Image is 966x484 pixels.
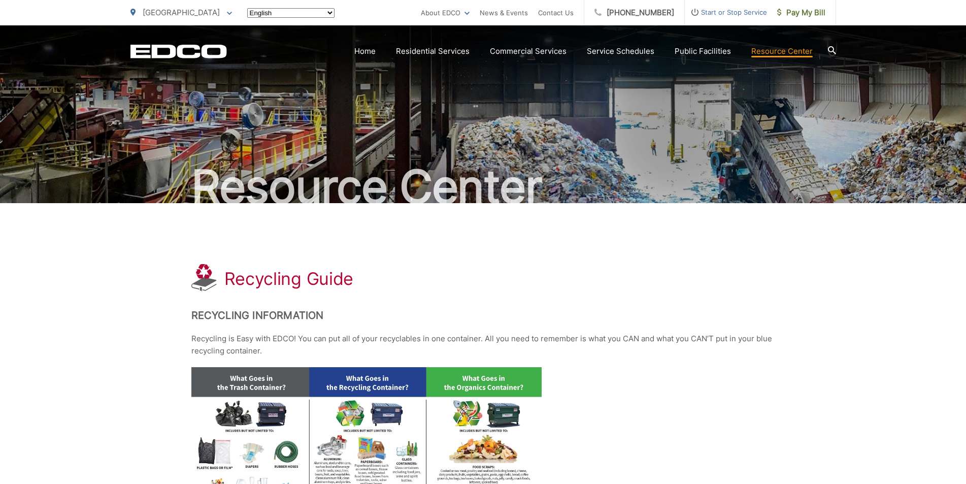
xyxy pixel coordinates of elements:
[751,45,813,57] a: Resource Center
[354,45,376,57] a: Home
[130,162,836,212] h2: Resource Center
[777,7,825,19] span: Pay My Bill
[191,333,775,357] p: Recycling is Easy with EDCO! You can put all of your recyclables in one container. All you need t...
[143,8,220,17] span: [GEOGRAPHIC_DATA]
[490,45,567,57] a: Commercial Services
[480,7,528,19] a: News & Events
[247,8,335,18] select: Select a language
[130,44,227,58] a: EDCD logo. Return to the homepage.
[191,309,775,321] h2: Recycling Information
[675,45,731,57] a: Public Facilities
[587,45,654,57] a: Service Schedules
[224,269,354,289] h1: Recycling Guide
[421,7,470,19] a: About EDCO
[538,7,574,19] a: Contact Us
[396,45,470,57] a: Residential Services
